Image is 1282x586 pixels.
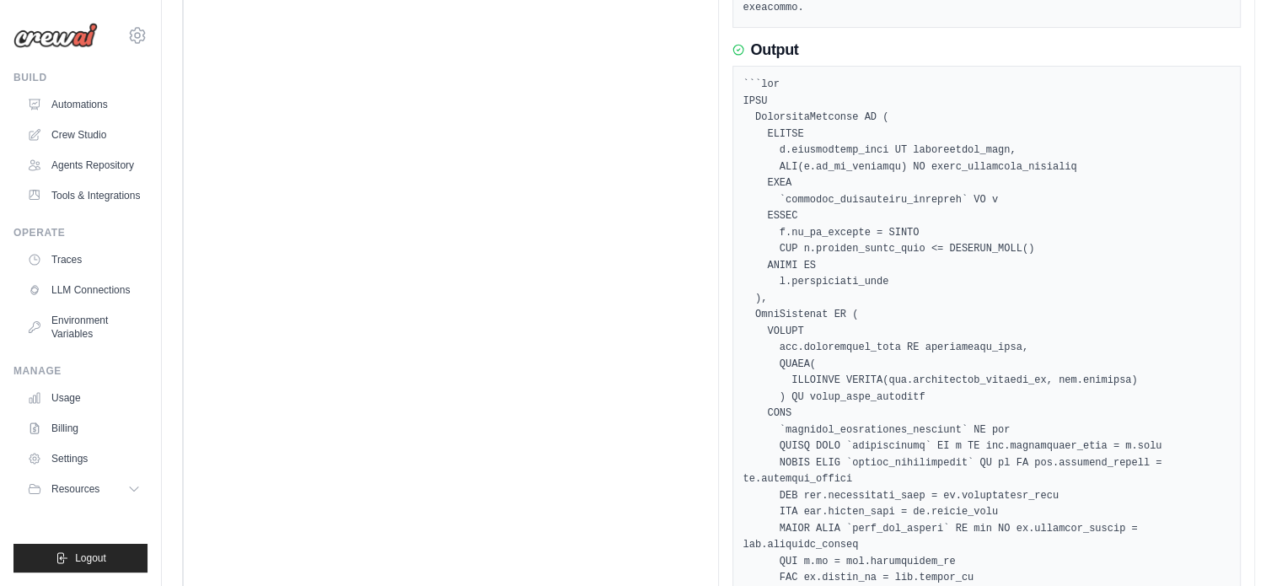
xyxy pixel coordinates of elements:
[20,182,148,209] a: Tools & Integrations
[20,445,148,472] a: Settings
[1198,505,1282,586] iframe: Chat Widget
[13,71,148,84] div: Build
[75,551,106,565] span: Logout
[13,23,98,48] img: Logo
[20,277,148,304] a: LLM Connections
[20,121,148,148] a: Crew Studio
[20,91,148,118] a: Automations
[13,226,148,239] div: Operate
[20,384,148,411] a: Usage
[20,476,148,503] button: Resources
[13,364,148,378] div: Manage
[751,41,799,60] h3: Output
[20,246,148,273] a: Traces
[20,152,148,179] a: Agents Repository
[13,544,148,573] button: Logout
[20,415,148,442] a: Billing
[51,482,99,496] span: Resources
[20,307,148,347] a: Environment Variables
